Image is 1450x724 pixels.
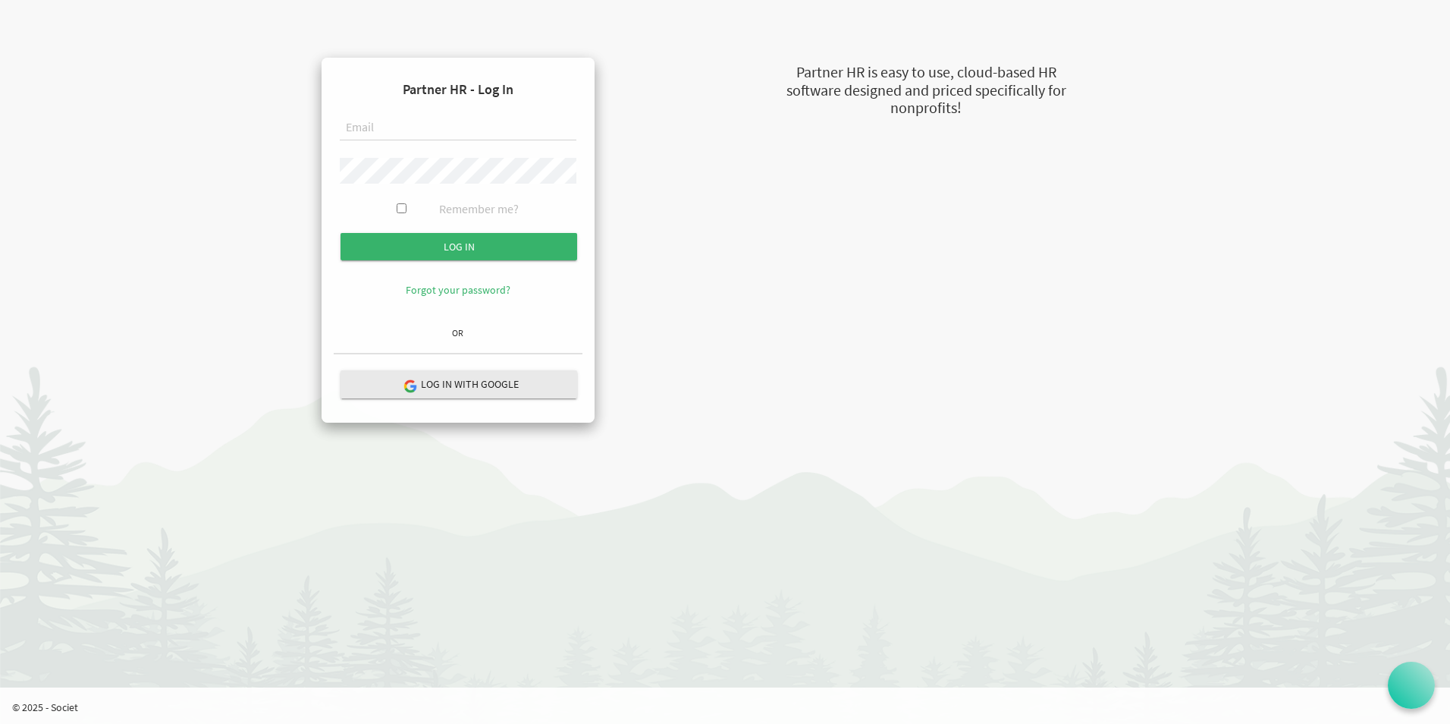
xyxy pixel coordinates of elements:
[341,370,577,398] button: Log in with Google
[12,700,1450,715] p: © 2025 - Societ
[403,379,416,392] img: google-logo.png
[710,97,1142,119] div: nonprofits!
[710,80,1142,102] div: software designed and priced specifically for
[439,200,519,218] label: Remember me?
[340,115,576,141] input: Email
[334,70,582,109] h4: Partner HR - Log In
[406,283,510,297] a: Forgot your password?
[341,233,577,260] input: Log in
[710,61,1142,83] div: Partner HR is easy to use, cloud-based HR
[334,328,582,338] h6: OR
